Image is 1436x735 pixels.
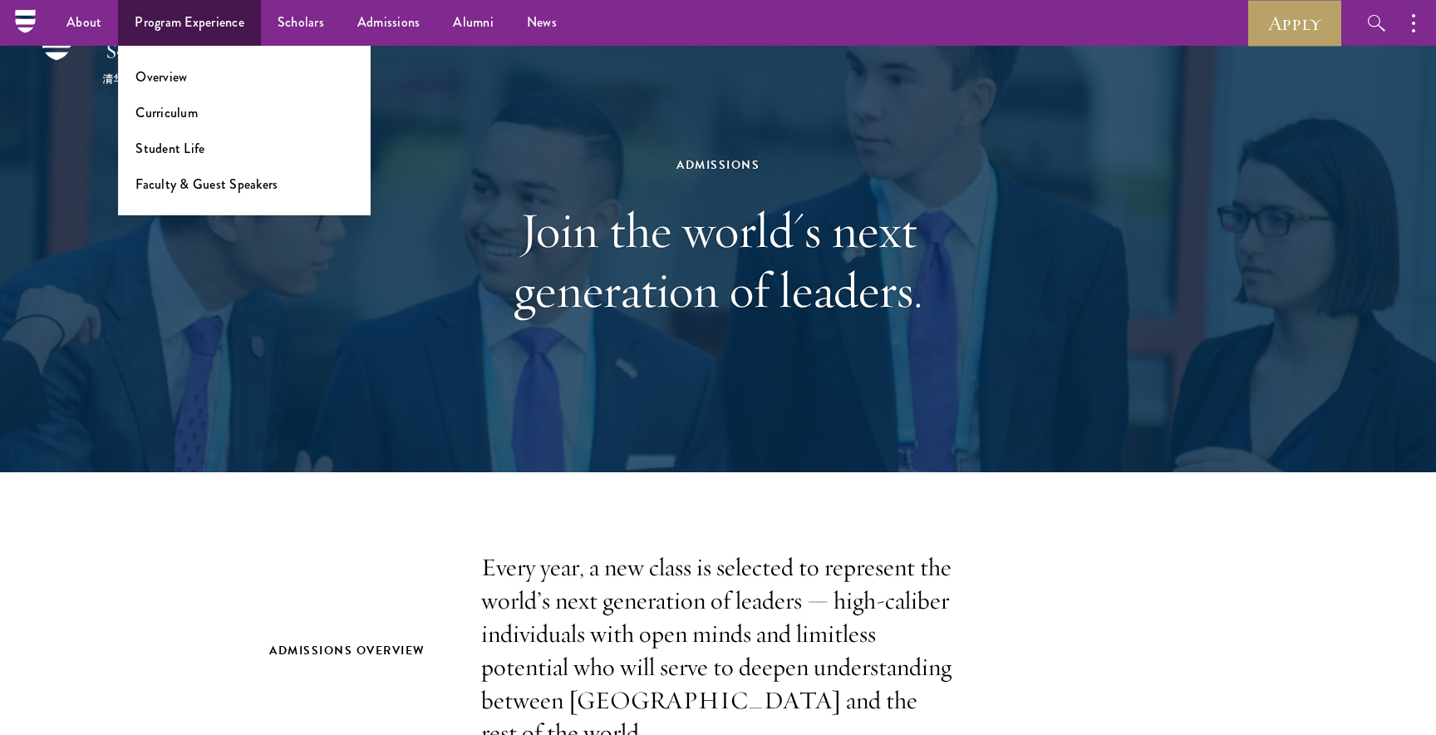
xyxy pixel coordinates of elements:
[135,139,204,158] a: Student Life
[135,103,198,122] a: Curriculum
[269,640,448,661] h2: Admissions Overview
[431,200,1005,320] h1: Join the world's next generation of leaders.
[42,26,216,84] img: Schwarzman Scholars
[135,175,278,194] a: Faculty & Guest Speakers
[431,155,1005,175] div: Admissions
[135,67,187,86] a: Overview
